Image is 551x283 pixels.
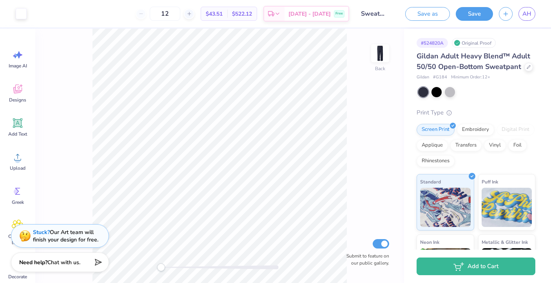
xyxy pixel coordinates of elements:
img: Puff Ink [482,188,532,227]
span: Free [335,11,343,16]
div: Rhinestones [417,155,455,167]
div: Vinyl [484,140,506,151]
span: AH [522,9,531,18]
span: Gildan Adult Heavy Blend™ Adult 50/50 Open-Bottom Sweatpant [417,51,530,71]
div: Screen Print [417,124,455,136]
span: Neon Ink [420,238,439,246]
img: Back [372,45,388,61]
div: Print Type [417,108,535,117]
input: Untitled Design [355,6,393,22]
div: Digital Print [497,124,535,136]
span: Gildan [417,74,429,81]
span: $43.51 [206,10,223,18]
span: Designs [9,97,26,103]
span: Metallic & Glitter Ink [482,238,528,246]
span: [DATE] - [DATE] [288,10,331,18]
span: Puff Ink [482,178,498,186]
span: Minimum Order: 12 + [451,74,490,81]
a: AH [518,7,535,21]
div: Embroidery [457,124,494,136]
div: Original Proof [452,38,496,48]
span: $522.12 [232,10,252,18]
button: Save as [405,7,450,21]
div: # 524820A [417,38,448,48]
span: Decorate [8,274,27,280]
input: – – [150,7,180,21]
div: Foil [508,140,527,151]
span: Standard [420,178,441,186]
strong: Need help? [19,259,47,266]
div: Transfers [450,140,482,151]
span: # G184 [433,74,447,81]
span: Greek [12,199,24,205]
div: Our Art team will finish your design for free. [33,229,98,243]
img: Standard [420,188,471,227]
span: Clipart & logos [5,233,31,246]
button: Add to Cart [417,258,535,275]
strong: Stuck? [33,229,50,236]
span: Image AI [9,63,27,69]
div: Back [375,65,385,72]
div: Accessibility label [157,263,165,271]
button: Save [456,7,493,21]
span: Chat with us. [47,259,80,266]
label: Submit to feature on our public gallery. [342,252,389,267]
span: Add Text [8,131,27,137]
div: Applique [417,140,448,151]
span: Upload [10,165,25,171]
